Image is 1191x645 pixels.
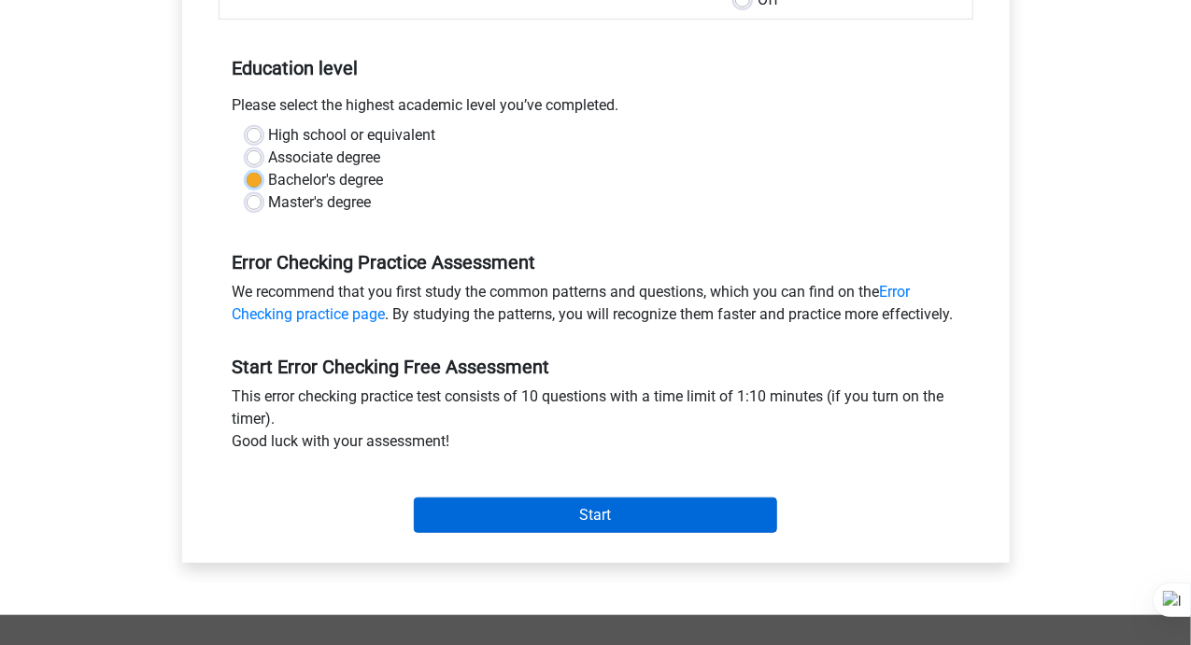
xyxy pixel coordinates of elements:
div: This error checking practice test consists of 10 questions with a time limit of 1:10 minutes (if ... [219,386,973,460]
label: Bachelor's degree [269,169,384,191]
a: Error Checking practice page [233,283,911,323]
label: Associate degree [269,147,381,169]
h5: Education level [233,49,959,87]
h5: Error Checking Practice Assessment [233,251,959,273]
div: We recommend that you first study the common patterns and questions, which you can find on the . ... [219,281,973,333]
h5: Start Error Checking Free Assessment [233,356,959,378]
input: Start [414,498,777,533]
label: Master's degree [269,191,372,214]
div: Please select the highest academic level you’ve completed. [219,94,973,124]
label: High school or equivalent [269,124,436,147]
